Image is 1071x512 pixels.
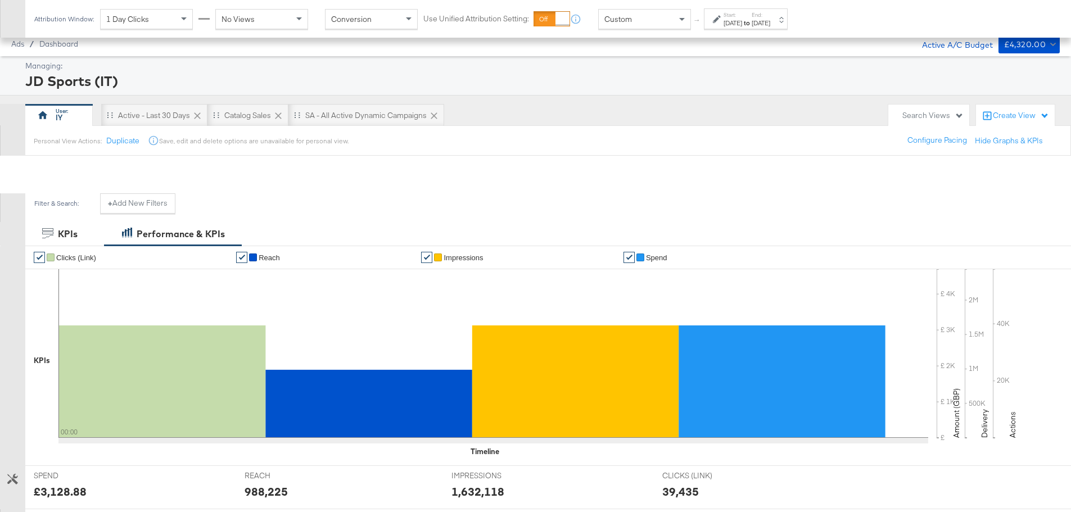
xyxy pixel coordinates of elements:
[423,13,529,24] label: Use Unified Attribution Setting:
[910,35,993,52] div: Active A/C Budget
[236,252,247,263] a: ✔
[1007,411,1018,438] text: Actions
[623,252,635,263] a: ✔
[106,14,149,24] span: 1 Day Clicks
[975,135,1043,146] button: Hide Graphs & KPIs
[34,252,45,263] a: ✔
[107,112,113,118] div: Drag to reorder tab
[11,39,24,48] span: Ads
[34,355,50,366] div: KPIs
[993,110,1049,121] div: Create View
[900,130,975,151] button: Configure Pacing
[224,110,271,121] div: Catalog Sales
[100,193,175,214] button: +Add New Filters
[752,19,770,28] div: [DATE]
[662,483,699,500] div: 39,435
[108,198,112,209] strong: +
[159,137,349,146] div: Save, edit and delete options are unavailable for personal view.
[245,470,329,481] span: REACH
[56,253,96,262] span: Clicks (Link)
[305,110,427,121] div: SA - All Active Dynamic Campaigns
[245,483,288,500] div: 988,225
[451,483,504,500] div: 1,632,118
[951,388,961,438] text: Amount (GBP)
[692,19,703,23] span: ↑
[998,35,1060,53] button: £4,320.00
[106,135,139,146] button: Duplicate
[25,71,1057,90] div: JD Sports (IT)
[1004,38,1046,52] div: £4,320.00
[451,470,536,481] span: IMPRESSIONS
[137,228,225,241] div: Performance & KPIs
[902,110,964,121] div: Search Views
[24,39,39,48] span: /
[34,483,87,500] div: £3,128.88
[724,11,742,19] label: Start:
[331,14,372,24] span: Conversion
[471,446,499,457] div: Timeline
[742,19,752,27] strong: to
[58,228,78,241] div: KPIs
[294,112,300,118] div: Drag to reorder tab
[118,110,190,121] div: Active - Last 30 Days
[421,252,432,263] a: ✔
[34,15,94,23] div: Attribution Window:
[25,61,1057,71] div: Managing:
[222,14,255,24] span: No Views
[259,253,280,262] span: Reach
[979,409,989,438] text: Delivery
[39,39,78,48] a: Dashboard
[34,470,118,481] span: SPEND
[724,19,742,28] div: [DATE]
[444,253,483,262] span: Impressions
[646,253,667,262] span: Spend
[752,11,770,19] label: End:
[662,470,747,481] span: CLICKS (LINK)
[213,112,219,118] div: Drag to reorder tab
[34,137,102,146] div: Personal View Actions:
[34,200,79,207] div: Filter & Search:
[604,14,632,24] span: Custom
[56,112,62,123] div: IY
